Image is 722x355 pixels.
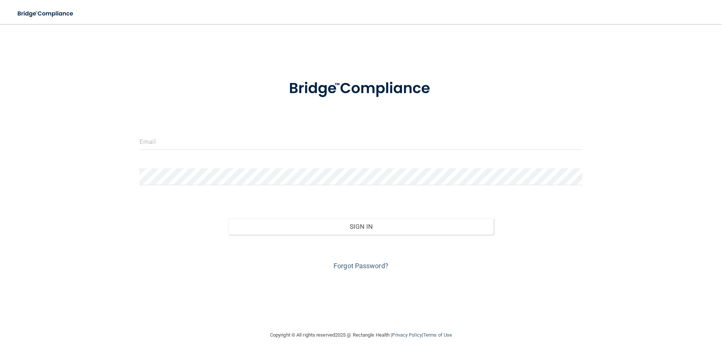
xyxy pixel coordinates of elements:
[224,323,498,347] div: Copyright © All rights reserved 2025 @ Rectangle Health | |
[11,6,80,21] img: bridge_compliance_login_screen.278c3ca4.svg
[140,133,582,150] input: Email
[228,218,494,235] button: Sign In
[334,262,388,270] a: Forgot Password?
[423,332,452,338] a: Terms of Use
[273,69,449,108] img: bridge_compliance_login_screen.278c3ca4.svg
[392,332,422,338] a: Privacy Policy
